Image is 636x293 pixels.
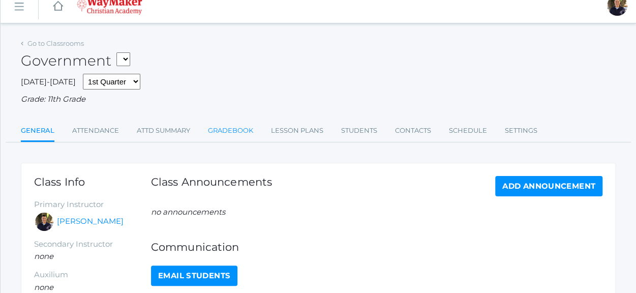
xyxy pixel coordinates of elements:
a: Attd Summary [137,121,190,141]
h1: Class Info [34,176,151,188]
a: Email Students [151,266,237,286]
h2: Government [21,53,130,69]
a: Gradebook [208,121,253,141]
a: Schedule [449,121,487,141]
h5: Primary Instructor [34,200,151,209]
a: Contacts [395,121,431,141]
a: General [21,121,54,142]
h1: Class Announcements [151,176,272,194]
a: Add Announcement [495,176,602,196]
div: Grade: 11th Grade [21,94,616,105]
h5: Secondary Instructor [34,240,151,249]
a: Attendance [72,121,119,141]
em: no announcements [151,207,225,217]
div: Richard Lepage [34,212,54,232]
a: Lesson Plans [271,121,323,141]
em: none [34,251,53,261]
h1: Communication [151,241,602,253]
a: [PERSON_NAME] [57,216,124,227]
a: Students [341,121,377,141]
span: [DATE]-[DATE] [21,77,76,86]
a: Settings [505,121,537,141]
em: none [34,282,53,292]
a: Go to Classrooms [27,39,84,47]
h5: Auxilium [34,271,151,279]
